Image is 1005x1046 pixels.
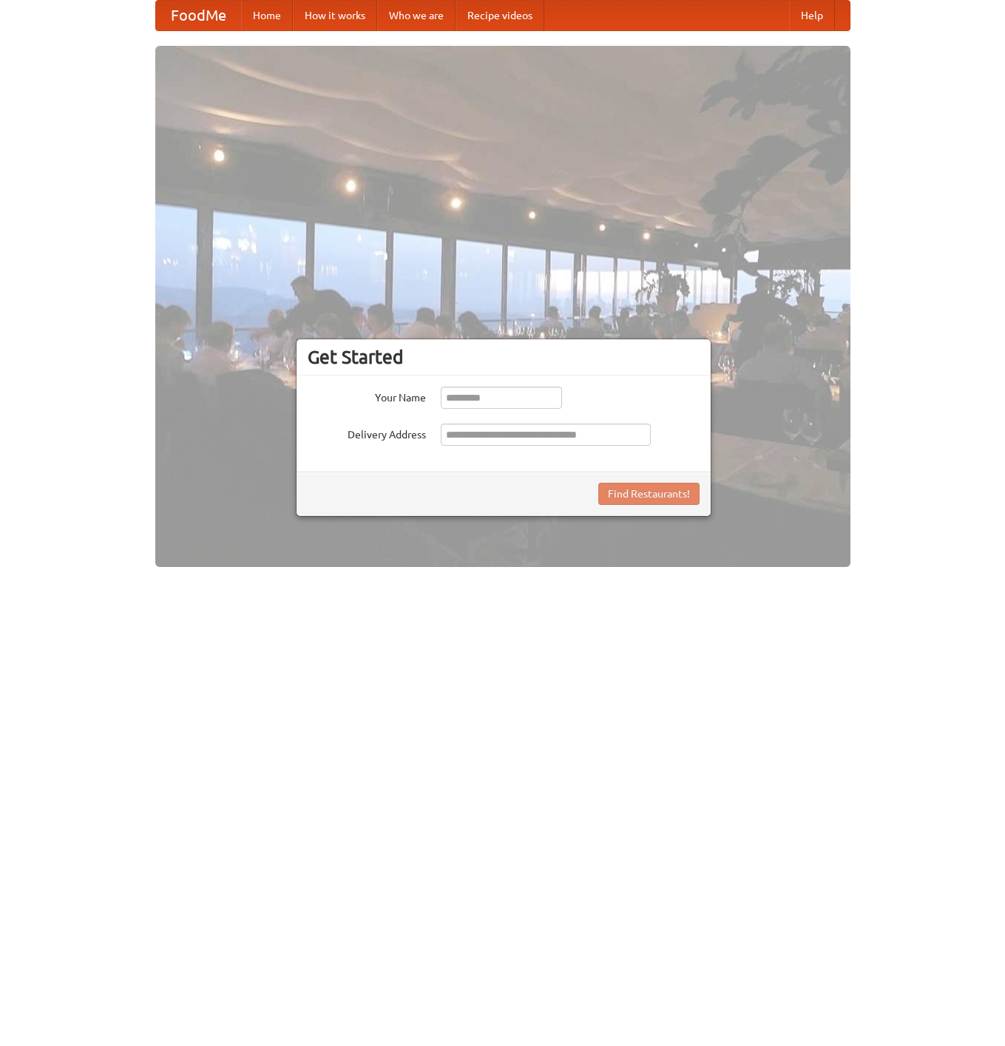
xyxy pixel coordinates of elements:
[789,1,835,30] a: Help
[241,1,293,30] a: Home
[308,424,426,442] label: Delivery Address
[308,346,700,368] h3: Get Started
[377,1,456,30] a: Who we are
[456,1,544,30] a: Recipe videos
[156,1,241,30] a: FoodMe
[308,387,426,405] label: Your Name
[293,1,377,30] a: How it works
[598,483,700,505] button: Find Restaurants!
